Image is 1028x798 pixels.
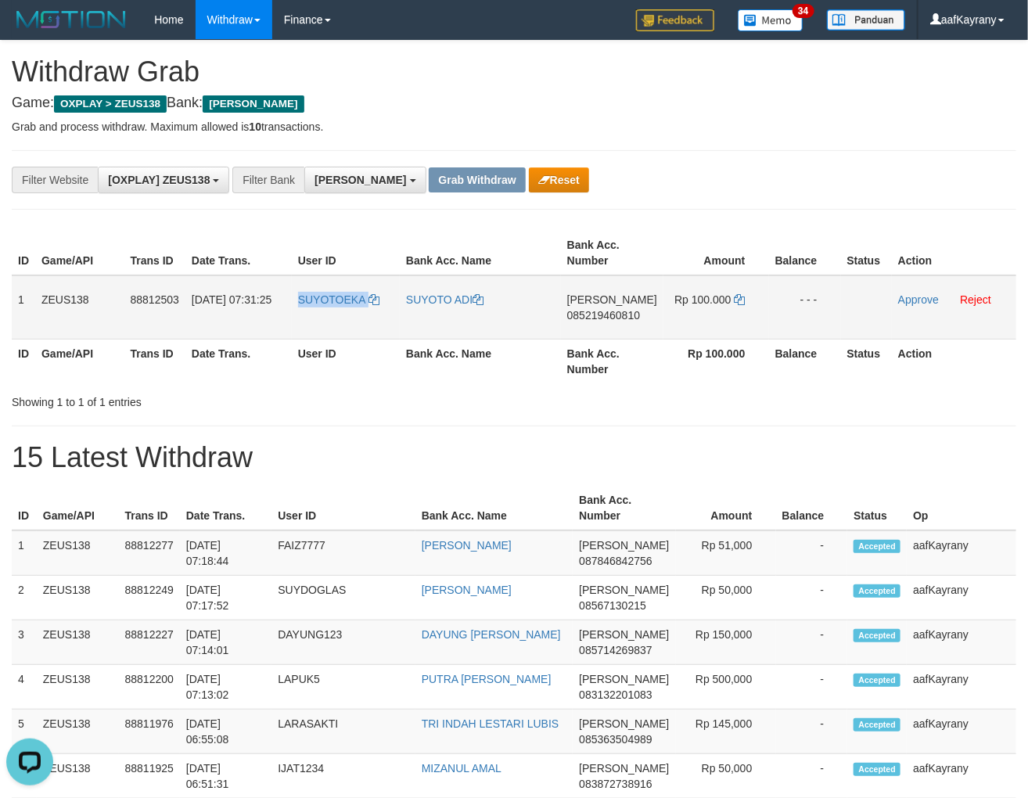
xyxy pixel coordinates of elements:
td: ZEUS138 [37,665,119,710]
th: Action [892,339,1016,383]
td: 3 [12,620,37,665]
a: Reject [960,293,991,306]
th: Rp 100.000 [663,339,769,383]
th: ID [12,486,37,530]
td: aafKayrany [907,620,1016,665]
td: ZEUS138 [37,530,119,576]
td: 88812249 [119,576,180,620]
th: Trans ID [124,339,185,383]
a: SUYOTO ADI [406,293,483,306]
span: [PERSON_NAME] [579,584,669,596]
span: [PERSON_NAME] [579,673,669,685]
td: 2 [12,576,37,620]
span: Accepted [854,674,900,687]
th: Balance [769,339,841,383]
span: Copy 085714269837 to clipboard [579,644,652,656]
th: Date Trans. [180,486,271,530]
a: PUTRA [PERSON_NAME] [422,673,552,685]
th: User ID [292,339,400,383]
span: SUYOTOEKA [298,293,365,306]
td: Rp 500,000 [676,665,776,710]
img: MOTION_logo.png [12,8,131,31]
td: 88812200 [119,665,180,710]
th: Game/API [35,231,124,275]
span: [OXPLAY] ZEUS138 [108,174,210,186]
td: ZEUS138 [35,275,124,340]
a: MIZANUL AMAL [422,762,501,775]
td: aafKayrany [907,530,1016,576]
th: Bank Acc. Name [415,486,573,530]
th: Bank Acc. Number [561,231,663,275]
td: 88812227 [119,620,180,665]
span: [PERSON_NAME] [203,95,304,113]
a: TRI INDAH LESTARI LUBIS [422,717,559,730]
span: [PERSON_NAME] [579,628,669,641]
img: panduan.png [827,9,905,31]
button: [OXPLAY] ZEUS138 [98,167,229,193]
img: Button%20Memo.svg [738,9,803,31]
td: aafKayrany [907,710,1016,754]
a: DAYUNG [PERSON_NAME] [422,628,561,641]
th: ID [12,231,35,275]
th: Amount [676,486,776,530]
td: SUYDOGLAS [271,576,415,620]
span: [PERSON_NAME] [579,762,669,775]
td: [DATE] 07:13:02 [180,665,271,710]
h1: 15 Latest Withdraw [12,442,1016,473]
a: SUYOTOEKA [298,293,379,306]
th: Amount [663,231,769,275]
td: [DATE] 06:55:08 [180,710,271,754]
span: 34 [793,4,814,18]
th: Game/API [35,339,124,383]
td: - [776,576,848,620]
a: [PERSON_NAME] [422,539,512,552]
th: Status [847,486,907,530]
th: User ID [271,486,415,530]
td: LAPUK5 [271,665,415,710]
button: Grab Withdraw [429,167,525,192]
span: 88812503 [131,293,179,306]
th: Bank Acc. Number [561,339,663,383]
th: Game/API [37,486,119,530]
th: Action [892,231,1016,275]
td: 4 [12,665,37,710]
span: Accepted [854,718,900,731]
th: Date Trans. [185,231,292,275]
span: Accepted [854,763,900,776]
td: ZEUS138 [37,576,119,620]
span: Rp 100.000 [674,293,731,306]
td: [DATE] 07:17:52 [180,576,271,620]
td: Rp 150,000 [676,620,776,665]
th: Trans ID [124,231,185,275]
th: Balance [769,231,841,275]
td: - [776,620,848,665]
th: Op [907,486,1016,530]
span: Copy 085219460810 to clipboard [567,309,640,322]
td: FAIZ7777 [271,530,415,576]
span: Copy 087846842756 to clipboard [579,555,652,567]
span: Copy 083132201083 to clipboard [579,688,652,701]
span: Copy 08567130215 to clipboard [579,599,646,612]
td: 1 [12,530,37,576]
td: [DATE] 07:14:01 [180,620,271,665]
td: [DATE] 07:18:44 [180,530,271,576]
th: Bank Acc. Name [400,231,561,275]
td: - [776,710,848,754]
div: Filter Website [12,167,98,193]
a: Copy 100000 to clipboard [735,293,746,306]
span: [DATE] 07:31:25 [192,293,271,306]
span: Copy 085363504989 to clipboard [579,733,652,746]
span: Accepted [854,540,900,553]
a: [PERSON_NAME] [422,584,512,596]
div: Showing 1 to 1 of 1 entries [12,388,417,410]
th: User ID [292,231,400,275]
th: ID [12,339,35,383]
td: aafKayrany [907,665,1016,710]
th: Bank Acc. Name [400,339,561,383]
td: ZEUS138 [37,710,119,754]
div: Filter Bank [232,167,304,193]
td: Rp 51,000 [676,530,776,576]
span: [PERSON_NAME] [579,539,669,552]
p: Grab and process withdraw. Maximum allowed is transactions. [12,119,1016,135]
td: - [776,665,848,710]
